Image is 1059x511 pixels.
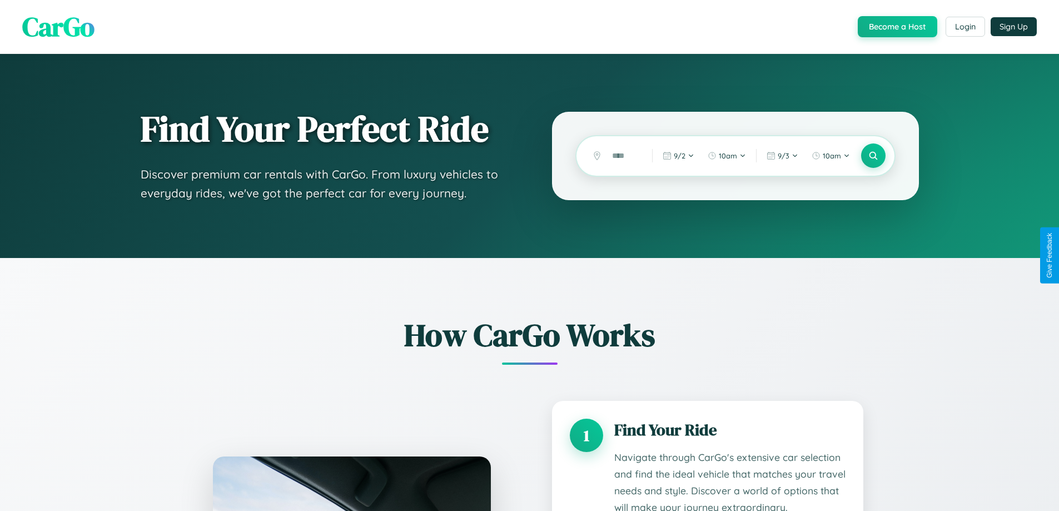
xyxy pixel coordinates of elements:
span: 10am [719,151,737,160]
button: Login [946,17,985,37]
button: Become a Host [858,16,937,37]
span: 9 / 2 [674,151,685,160]
span: 9 / 3 [778,151,789,160]
button: 10am [806,147,856,165]
button: Sign Up [991,17,1037,36]
button: 10am [702,147,752,165]
h3: Find Your Ride [614,419,846,441]
button: 9/3 [761,147,804,165]
span: CarGo [22,8,95,45]
h1: Find Your Perfect Ride [141,110,508,148]
div: Give Feedback [1046,233,1053,278]
button: 9/2 [657,147,700,165]
div: 1 [570,419,603,452]
span: 10am [823,151,841,160]
p: Discover premium car rentals with CarGo. From luxury vehicles to everyday rides, we've got the pe... [141,165,508,202]
h2: How CarGo Works [196,314,863,356]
